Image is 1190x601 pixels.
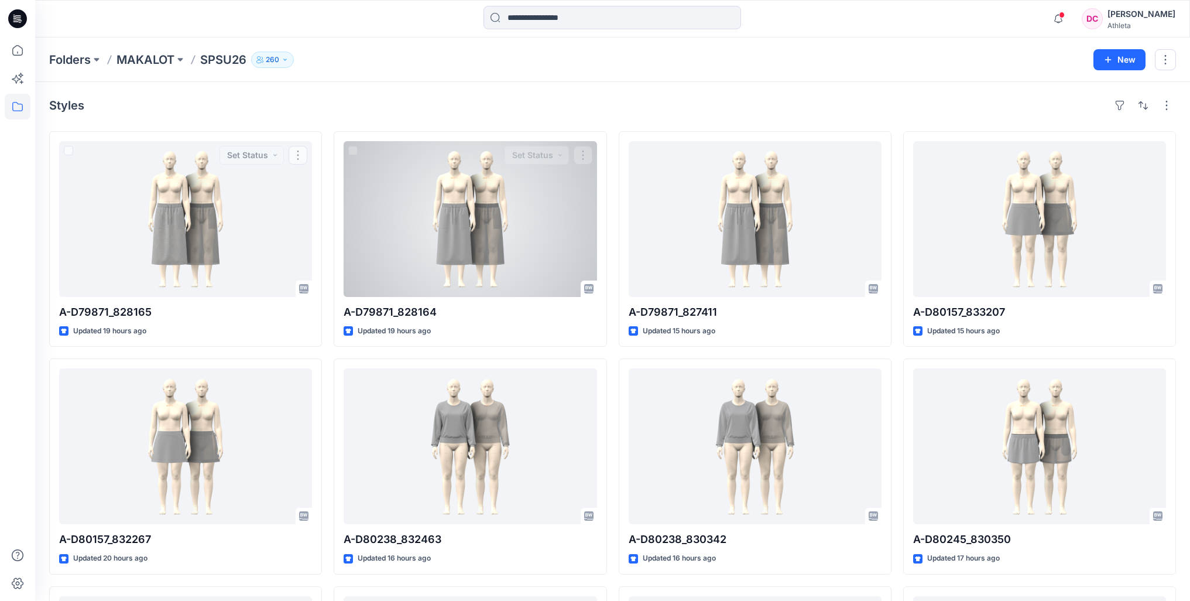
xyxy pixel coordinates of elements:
[913,141,1166,297] a: A-D80157_833207
[358,325,431,337] p: Updated 19 hours ago
[629,304,882,320] p: A-D79871_827411
[59,141,312,297] a: A-D79871_828165
[344,304,596,320] p: A-D79871_828164
[73,325,146,337] p: Updated 19 hours ago
[913,304,1166,320] p: A-D80157_833207
[49,98,84,112] h4: Styles
[344,368,596,524] a: A-D80238_832463
[1107,21,1175,30] div: Athleta
[344,531,596,548] p: A-D80238_832463
[1107,7,1175,21] div: [PERSON_NAME]
[59,368,312,524] a: A-D80157_832267
[49,52,91,68] a: Folders
[629,531,882,548] p: A-D80238_830342
[344,141,596,297] a: A-D79871_828164
[1093,49,1146,70] button: New
[358,552,431,565] p: Updated 16 hours ago
[251,52,294,68] button: 260
[59,531,312,548] p: A-D80157_832267
[1082,8,1103,29] div: DC
[629,141,882,297] a: A-D79871_827411
[73,552,148,565] p: Updated 20 hours ago
[643,325,715,337] p: Updated 15 hours ago
[913,368,1166,524] a: A-D80245_830350
[116,52,174,68] a: MAKALOT
[629,368,882,524] a: A-D80238_830342
[913,531,1166,548] p: A-D80245_830350
[927,552,1000,565] p: Updated 17 hours ago
[643,552,716,565] p: Updated 16 hours ago
[59,304,312,320] p: A-D79871_828165
[266,53,279,66] p: 260
[200,52,246,68] p: SPSU26
[927,325,1000,337] p: Updated 15 hours ago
